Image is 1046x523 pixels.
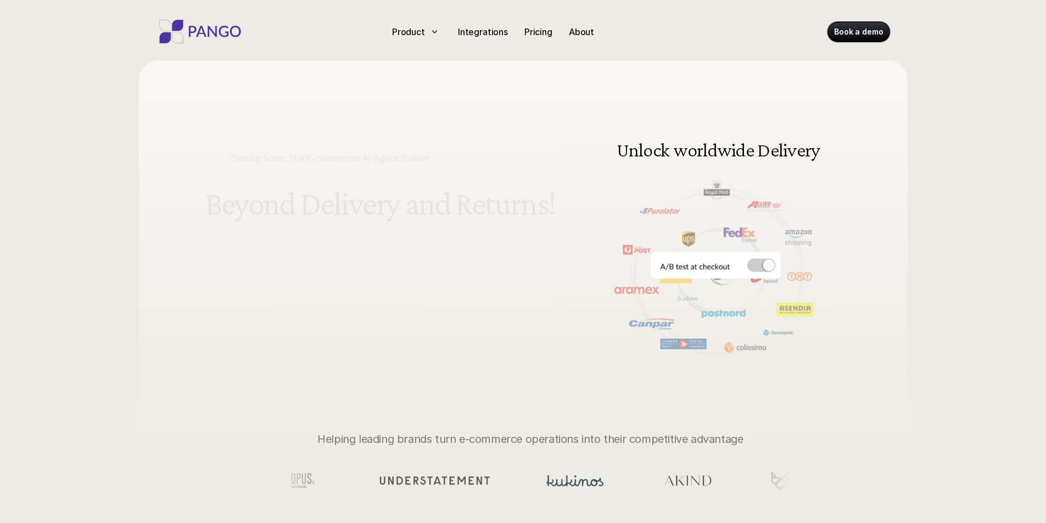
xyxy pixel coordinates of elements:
img: Next Arrow [814,234,831,251]
a: Pricing [520,23,557,41]
img: Delivery and shipping management software doing A/B testing at the checkout for different carrier... [590,115,842,369]
button: Next [814,234,831,251]
p: Integrations [458,25,508,38]
p: Book a demo [834,26,883,37]
img: Back Arrow [601,234,618,251]
p: Product [392,25,425,38]
a: Book a demo [827,22,890,42]
h1: Beyond Delivery and Returns! [205,185,560,222]
h3: Unlock worldwide Delivery [614,140,823,160]
p: About [569,25,594,38]
a: Integrations [454,23,512,41]
a: About [564,23,598,41]
p: Coming Soon: The E-commerce AI-Agent Builder [229,151,430,165]
p: Pricing [524,25,552,38]
button: Previous [601,234,618,251]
